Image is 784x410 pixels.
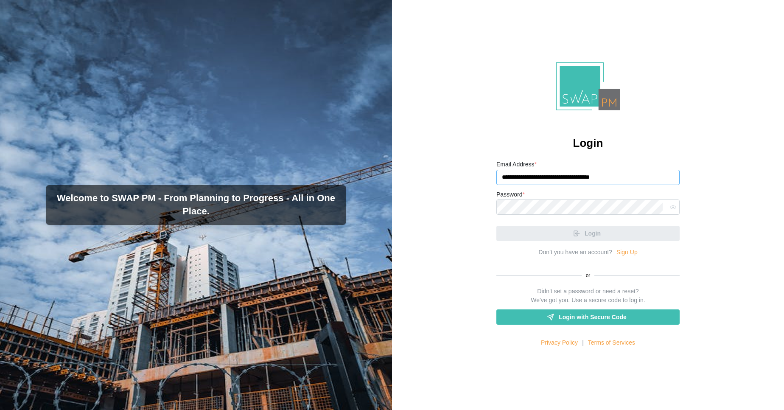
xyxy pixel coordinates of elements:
span: Login with Secure Code [559,310,626,324]
a: Terms of Services [588,338,635,348]
label: Password [496,190,525,199]
label: Email Address [496,160,537,169]
a: Sign Up [616,248,638,257]
div: | [582,338,584,348]
a: Login with Secure Code [496,309,680,325]
div: Don’t you have an account? [538,248,612,257]
h3: Welcome to SWAP PM - From Planning to Progress - All in One Place. [53,192,339,218]
img: Logo [556,62,620,110]
h2: Login [573,136,603,151]
div: or [496,272,680,280]
a: Privacy Policy [541,338,578,348]
div: Didn't set a password or need a reset? We've got you. Use a secure code to log in. [531,287,645,305]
